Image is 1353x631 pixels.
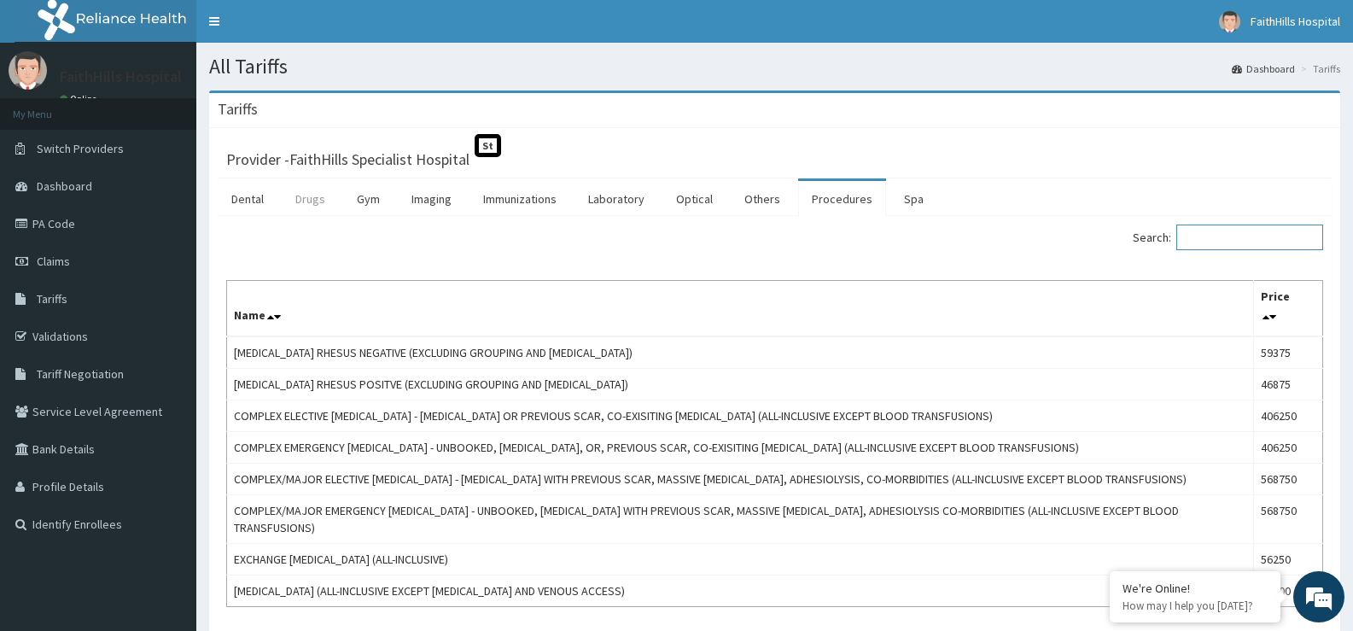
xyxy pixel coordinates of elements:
span: Tariffs [37,291,67,307]
p: How may I help you today? [1123,599,1268,613]
span: We're online! [99,200,236,372]
td: 406250 [1254,400,1323,432]
span: Tariff Negotiation [37,366,124,382]
td: EXCHANGE [MEDICAL_DATA] (ALL-INCLUSIVE) [227,544,1254,575]
a: Gym [343,181,394,217]
td: COMPLEX/MAJOR EMERGENCY [MEDICAL_DATA] - UNBOOKED, [MEDICAL_DATA] WITH PREVIOUS SCAR, MASSIVE [ME... [227,495,1254,544]
td: 568750 [1254,464,1323,495]
div: We're Online! [1123,581,1268,596]
td: [MEDICAL_DATA] RHESUS NEGATIVE (EXCLUDING GROUPING AND [MEDICAL_DATA]) [227,336,1254,369]
a: Immunizations [469,181,570,217]
a: Laboratory [574,181,658,217]
td: 56250 [1254,544,1323,575]
span: FaithHills Hospital [1251,14,1340,29]
a: Optical [662,181,726,217]
img: User Image [1219,11,1240,32]
p: FaithHills Hospital [60,69,182,85]
a: Spa [890,181,937,217]
td: [MEDICAL_DATA] RHESUS POSITVE (EXCLUDING GROUPING AND [MEDICAL_DATA]) [227,369,1254,400]
div: Minimize live chat window [280,9,321,50]
textarea: Type your message and hit 'Enter' [9,436,325,496]
td: 46875 [1254,369,1323,400]
img: d_794563401_company_1708531726252_794563401 [32,85,69,128]
a: Drugs [282,181,339,217]
td: 568750 [1254,495,1323,544]
th: Price [1254,281,1323,337]
a: Dashboard [1232,61,1295,76]
div: Chat with us now [89,96,287,118]
td: 406250 [1254,432,1323,464]
li: Tariffs [1297,61,1340,76]
span: St [475,134,501,157]
a: Others [731,181,794,217]
th: Name [227,281,1254,337]
a: Dental [218,181,277,217]
h3: Provider - FaithHills Specialist Hospital [226,152,469,167]
td: 50000 [1254,575,1323,607]
label: Search: [1133,225,1323,250]
span: Claims [37,254,70,269]
td: COMPLEX/MAJOR ELECTIVE [MEDICAL_DATA] - [MEDICAL_DATA] WITH PREVIOUS SCAR, MASSIVE [MEDICAL_DATA]... [227,464,1254,495]
a: Imaging [398,181,465,217]
td: COMPLEX EMERGENCY [MEDICAL_DATA] - UNBOOKED, [MEDICAL_DATA], OR, PREVIOUS SCAR, CO-EXISITING [MED... [227,432,1254,464]
img: User Image [9,51,47,90]
td: COMPLEX ELECTIVE [MEDICAL_DATA] - [MEDICAL_DATA] OR PREVIOUS SCAR, CO-EXISITING [MEDICAL_DATA] (A... [227,400,1254,432]
h1: All Tariffs [209,56,1340,78]
a: Online [60,93,101,105]
td: 59375 [1254,336,1323,369]
span: Dashboard [37,178,92,194]
td: [MEDICAL_DATA] (ALL-INCLUSIVE EXCEPT [MEDICAL_DATA] AND VENOUS ACCESS) [227,575,1254,607]
span: Switch Providers [37,141,124,156]
h3: Tariffs [218,102,258,117]
input: Search: [1176,225,1323,250]
a: Procedures [798,181,886,217]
